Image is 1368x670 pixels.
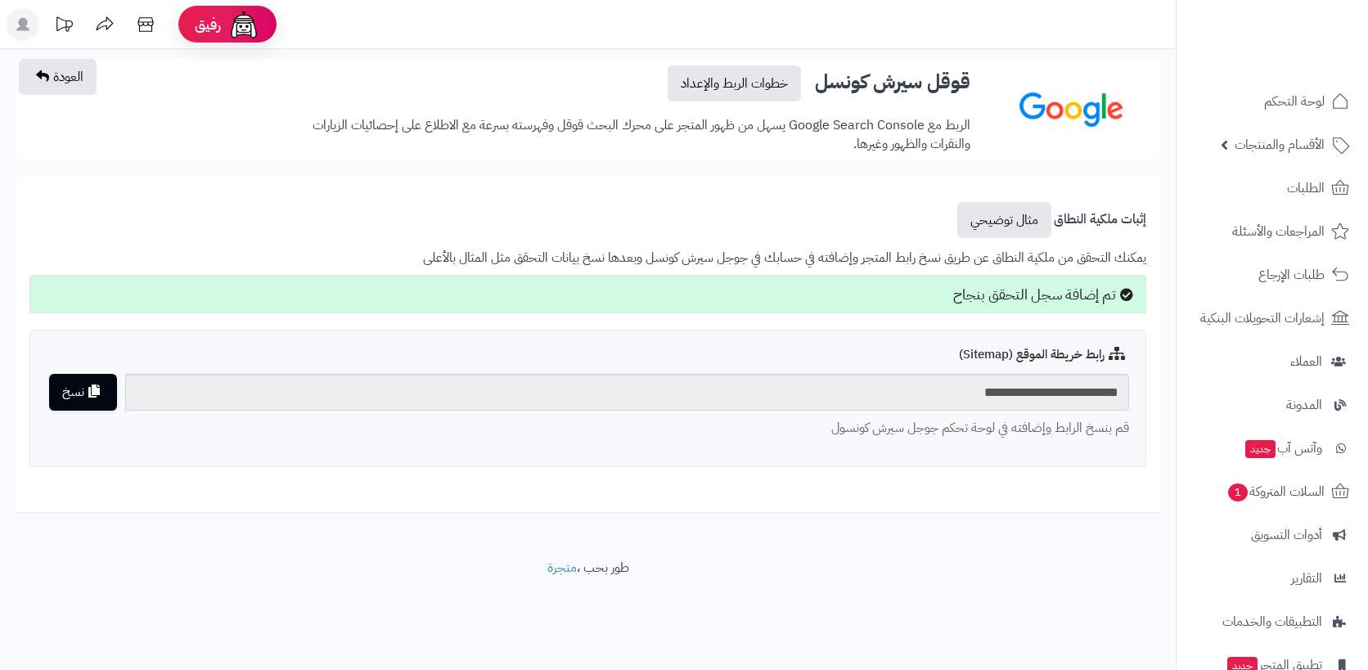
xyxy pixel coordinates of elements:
span: رفيق [195,15,221,34]
a: متجرة [547,558,577,578]
span: وآتس آب [1244,437,1322,460]
a: أدوات التسويق [1186,515,1358,555]
a: العملاء [1186,342,1358,381]
a: التطبيقات والخدمات [1186,602,1358,641]
h3: قوقل سيرش كونسل [288,59,970,101]
a: الطلبات [1186,169,1358,208]
a: لوحة التحكم [1186,82,1358,121]
a: طلبات الإرجاع [1186,255,1358,295]
a: السلات المتروكة1 [1186,472,1358,511]
a: التقارير [1186,559,1358,598]
div: تم إضافة سجل التحقق بنجاح [29,275,1146,314]
a: مثال توضيحي [957,202,1051,238]
h4: رابط خريطة الموقع (Sitemap) [47,347,1129,362]
a: العودة [19,59,97,95]
a: وآتس آبجديد [1186,429,1358,468]
a: خطوات الربط والإعداد [668,65,801,101]
button: نسخ [49,374,117,411]
span: الطلبات [1287,177,1325,200]
span: التطبيقات والخدمات [1222,610,1322,633]
span: جديد [1245,440,1276,458]
span: طلبات الإرجاع [1258,263,1325,286]
span: أدوات التسويق [1251,524,1322,546]
span: لوحة التحكم [1264,90,1325,113]
p: قم بنسخ الرابط وإضافته في لوحة تحكم جوجل سيرش كونسول [47,419,1129,438]
a: إشعارات التحويلات البنكية [1186,299,1358,338]
a: المدونة [1186,385,1358,425]
p: يمكنك التحقق من ملكية النطاق عن طريق نسخ رابط المتجر وإضافته في حسابك في جوجل سيرش كونسل وبعدها ن... [29,249,1146,268]
label: إثبات ملكية النطاق [955,202,1146,245]
img: google.png [1019,80,1123,139]
p: الربط مع Google Search Console يسهل من ظهور المتجر على محرك البحث قوقل وفهرسته بسرعة مع الاطلاع ع... [288,110,970,154]
span: الأقسام والمنتجات [1235,133,1325,156]
span: التقارير [1291,567,1322,590]
a: المراجعات والأسئلة [1186,212,1358,251]
img: ai-face.png [227,8,260,41]
span: العملاء [1290,350,1322,373]
span: المراجعات والأسئلة [1232,220,1325,243]
span: المدونة [1286,393,1322,416]
a: تحديثات المنصة [43,8,84,45]
span: إشعارات التحويلات البنكية [1200,307,1325,330]
span: السلات المتروكة [1226,480,1325,503]
span: 1 [1228,483,1248,501]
